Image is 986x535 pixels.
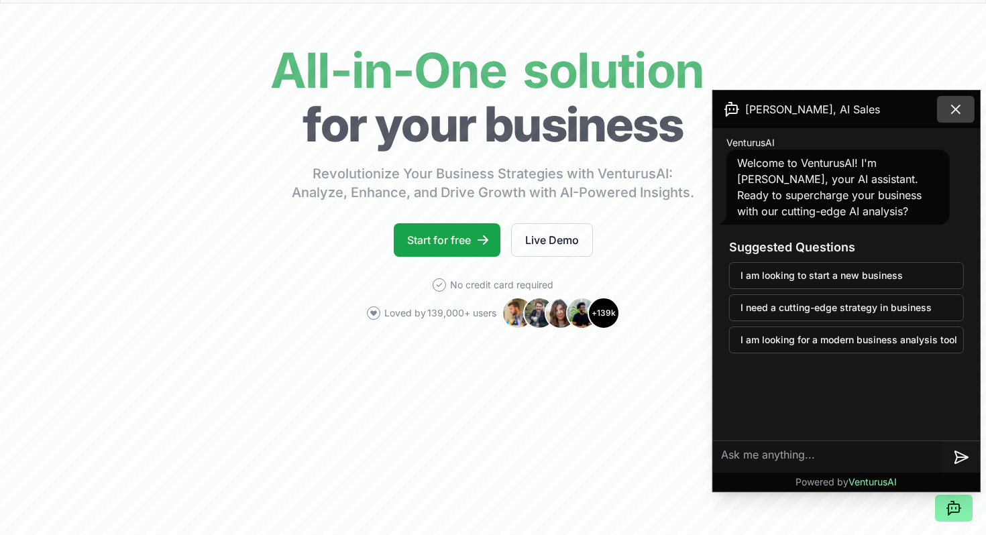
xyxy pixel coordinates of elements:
button: I am looking for a modern business analysis tool [729,326,964,353]
img: Avatar 1 [502,297,534,329]
img: Avatar 2 [523,297,555,329]
img: Avatar 3 [545,297,577,329]
button: I am looking to start a new business [729,262,964,289]
span: VenturusAI [848,476,897,487]
span: VenturusAI [726,136,775,150]
button: I need a cutting-edge strategy in business [729,294,964,321]
span: [PERSON_NAME], AI Sales [745,101,880,117]
img: Avatar 4 [566,297,598,329]
p: Powered by [796,475,897,489]
h3: Suggested Questions [729,238,964,257]
a: Live Demo [511,223,593,257]
a: Start for free [394,223,500,257]
span: Welcome to VenturusAI! I'm [PERSON_NAME], your AI assistant. Ready to supercharge your business w... [737,156,922,218]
